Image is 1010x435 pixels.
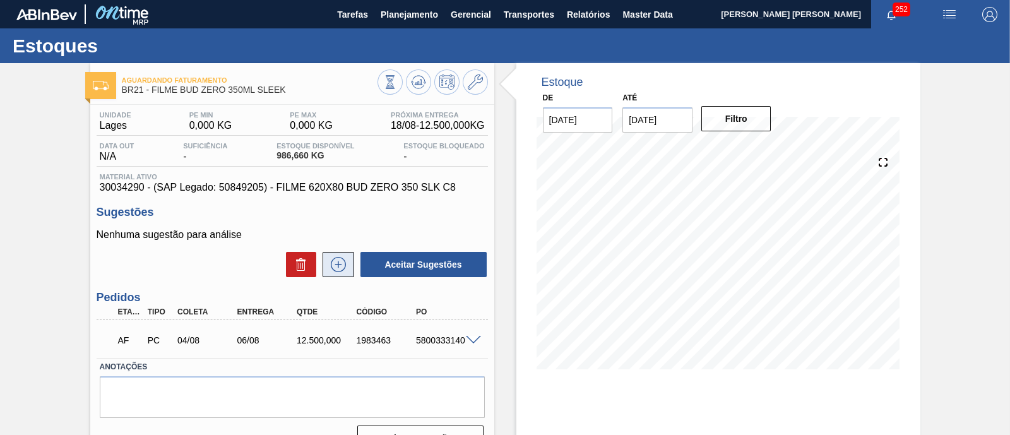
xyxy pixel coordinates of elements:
[183,142,227,150] span: Suficiência
[451,7,491,22] span: Gerencial
[391,111,485,119] span: Próxima Entrega
[290,120,333,131] span: 0,000 KG
[622,93,637,102] label: Até
[100,142,134,150] span: Data out
[145,335,175,345] div: Pedido de Compra
[871,6,912,23] button: Notificações
[542,76,583,89] div: Estoque
[234,307,300,316] div: Entrega
[189,111,232,119] span: PE MIN
[377,69,403,95] button: Visão Geral dos Estoques
[622,7,672,22] span: Master Data
[100,120,131,131] span: Lages
[97,229,488,241] p: Nenhuma sugestão para análise
[622,107,692,133] input: dd/mm/yyyy
[381,7,438,22] span: Planejamento
[174,335,240,345] div: 04/08/2025
[337,7,368,22] span: Tarefas
[16,9,77,20] img: TNhmsLtSVTkK8tSr43FrP2fwEKptu5GPRR3wAAAABJRU5ErkJggg==
[174,307,240,316] div: Coleta
[97,142,138,162] div: N/A
[100,358,485,376] label: Anotações
[360,252,487,277] button: Aceitar Sugestões
[118,335,142,345] p: AF
[413,307,478,316] div: PO
[567,7,610,22] span: Relatórios
[93,81,109,90] img: Ícone
[115,326,145,354] div: Aguardando Faturamento
[354,251,488,278] div: Aceitar Sugestões
[353,335,419,345] div: 1983463
[180,142,230,162] div: -
[403,142,484,150] span: Estoque Bloqueado
[353,307,419,316] div: Código
[463,69,488,95] button: Ir ao Master Data / Geral
[234,335,300,345] div: 06/08/2025
[280,252,316,277] div: Excluir Sugestões
[100,111,131,119] span: Unidade
[290,111,333,119] span: PE MAX
[701,106,771,131] button: Filtro
[100,182,485,193] span: 30034290 - (SAP Legado: 50849205) - FILME 620X80 BUD ZERO 350 SLK C8
[97,291,488,304] h3: Pedidos
[276,151,354,160] span: 986,660 KG
[391,120,485,131] span: 18/08 - 12.500,000 KG
[982,7,997,22] img: Logout
[543,107,613,133] input: dd/mm/yyyy
[100,173,485,181] span: Material ativo
[122,85,377,95] span: BR21 - FILME BUD ZERO 350ML SLEEK
[145,307,175,316] div: Tipo
[400,142,487,162] div: -
[316,252,354,277] div: Nova sugestão
[122,76,377,84] span: Aguardando Faturamento
[294,307,359,316] div: Qtde
[115,307,145,316] div: Etapa
[276,142,354,150] span: Estoque Disponível
[189,120,232,131] span: 0,000 KG
[942,7,957,22] img: userActions
[406,69,431,95] button: Atualizar Gráfico
[413,335,478,345] div: 5800333140
[893,3,910,16] span: 252
[294,335,359,345] div: 12.500,000
[543,93,554,102] label: De
[434,69,460,95] button: Programar Estoque
[97,206,488,219] h3: Sugestões
[504,7,554,22] span: Transportes
[13,39,237,53] h1: Estoques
